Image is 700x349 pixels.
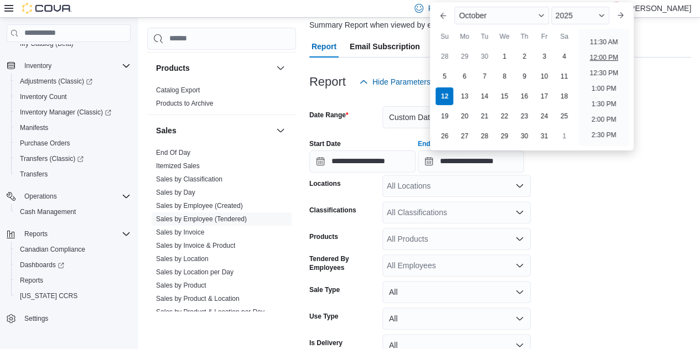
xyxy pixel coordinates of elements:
button: Open list of options [515,261,524,270]
button: Custom Date [382,106,531,128]
button: Inventory [20,59,56,72]
a: Sales by Invoice & Product [156,242,235,249]
a: Inventory Count [15,90,71,103]
div: day-31 [535,127,553,145]
a: Itemized Sales [156,162,200,170]
h3: Sales [156,125,177,136]
button: Operations [20,190,61,203]
div: day-8 [495,67,513,85]
div: day-24 [535,107,553,125]
a: Inventory Manager (Classic) [15,106,116,119]
div: day-26 [435,127,453,145]
button: All [382,281,531,303]
div: day-18 [555,87,573,105]
a: Catalog Export [156,86,200,94]
span: Sales by Product & Location per Day [156,308,265,316]
span: Reports [24,230,48,238]
span: Inventory Count [20,92,67,101]
div: day-29 [455,48,473,65]
button: Cash Management [11,204,135,220]
li: 11:30 AM [585,35,623,49]
div: Sa [555,28,573,45]
li: 2:00 PM [587,113,621,126]
button: Canadian Compliance [11,242,135,257]
div: Fr [535,28,553,45]
span: Transfers [15,168,131,181]
div: day-17 [535,87,553,105]
a: Products to Archive [156,100,213,107]
span: Transfers (Classic) [20,154,84,163]
span: Dashboards [20,261,64,269]
button: Products [156,62,272,74]
a: Transfers (Classic) [15,152,88,165]
div: day-30 [475,48,493,65]
span: Reports [20,276,43,285]
a: Sales by Invoice [156,228,204,236]
button: Reports [2,226,135,242]
div: Mo [455,28,473,45]
button: Previous Month [434,7,452,24]
div: day-25 [555,107,573,125]
label: Products [309,232,338,241]
a: Sales by Classification [156,175,222,183]
span: Feedback [428,3,462,14]
div: We [495,28,513,45]
a: Transfers [15,168,52,181]
span: Sales by Invoice & Product [156,241,235,250]
span: Hide Parameters [372,76,431,87]
li: 12:30 PM [585,66,622,80]
span: Report [312,35,336,58]
span: Inventory Manager (Classic) [20,108,111,117]
label: Locations [309,179,341,188]
label: Start Date [309,139,341,148]
a: [US_STATE] CCRS [15,289,82,303]
div: day-9 [515,67,533,85]
div: Button. Open the year selector. 2025 is currently selected. [551,7,609,24]
a: Cash Management [15,205,80,218]
span: Inventory Count [15,90,131,103]
input: Press the down key to enter a popover containing a calendar. Press the escape key to close the po... [418,150,524,173]
div: day-7 [475,67,493,85]
div: day-15 [495,87,513,105]
div: day-22 [495,107,513,125]
label: End Date [418,139,447,148]
span: My Catalog (Beta) [20,39,74,48]
a: Adjustments (Classic) [11,74,135,89]
label: Tendered By Employees [309,254,378,272]
div: day-20 [455,107,473,125]
button: Inventory Count [11,89,135,105]
div: day-12 [435,87,453,105]
span: [US_STATE] CCRS [20,291,77,300]
div: Button. Open the month selector. October is currently selected. [454,7,548,24]
div: Su [435,28,453,45]
span: Adjustments (Classic) [20,77,92,86]
span: Transfers (Classic) [15,152,131,165]
a: Sales by Product [156,282,206,289]
div: day-1 [555,127,573,145]
a: Sales by Day [156,189,195,196]
div: Tu [475,28,493,45]
a: Sales by Product & Location [156,295,240,303]
span: Sales by Location [156,254,209,263]
div: day-27 [455,127,473,145]
span: Inventory [20,59,131,72]
button: Inventory [2,58,135,74]
div: day-19 [435,107,453,125]
a: Sales by Location per Day [156,268,234,276]
span: Catalog Export [156,86,200,95]
div: day-3 [535,48,553,65]
button: Sales [156,125,272,136]
a: Sales by Employee (Tendered) [156,215,247,223]
label: Classifications [309,206,356,215]
div: day-5 [435,67,453,85]
p: [PERSON_NAME] [628,2,691,15]
span: Purchase Orders [15,137,131,150]
span: Manifests [15,121,131,134]
li: 12:00 PM [585,51,622,64]
a: Sales by Product & Location per Day [156,308,265,316]
span: End Of Day [156,148,190,157]
div: October, 2025 [434,46,574,146]
a: Sales by Location [156,255,209,263]
button: Settings [2,310,135,326]
span: Reports [15,274,131,287]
